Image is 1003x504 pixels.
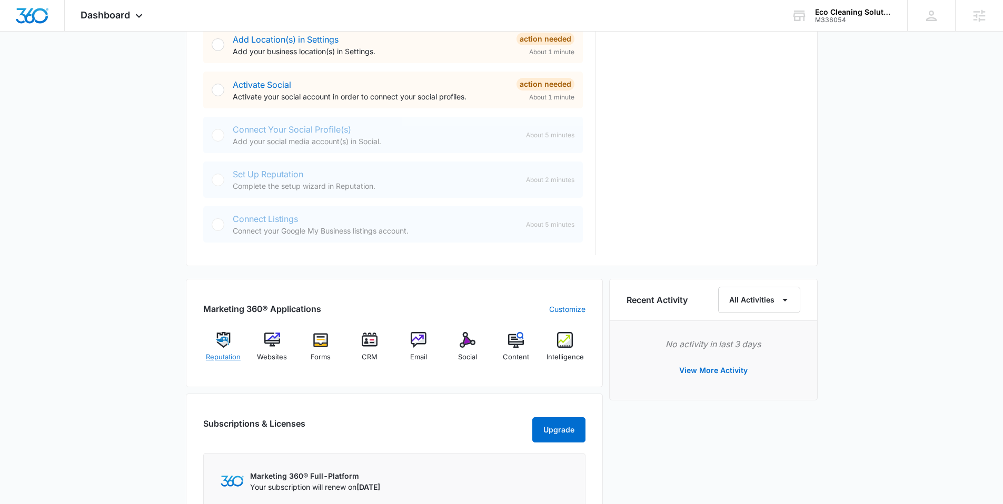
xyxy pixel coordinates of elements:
[399,332,439,370] a: Email
[257,352,287,362] span: Websites
[301,332,341,370] a: Forms
[529,47,574,57] span: About 1 minute
[545,332,585,370] a: Intelligence
[233,136,518,147] p: Add your social media account(s) in Social.
[526,220,574,229] span: About 5 minutes
[549,304,585,315] a: Customize
[815,16,892,24] div: account id
[203,417,305,438] h2: Subscriptions & Licenses
[526,175,574,185] span: About 2 minutes
[517,33,574,45] div: Action Needed
[526,130,574,140] span: About 5 minutes
[250,481,380,492] p: Your subscription will renew on
[206,352,241,362] span: Reputation
[627,338,800,350] p: No activity in last 3 days
[221,476,244,487] img: Marketing 360 Logo
[627,294,688,306] h6: Recent Activity
[81,9,130,21] span: Dashboard
[503,352,529,362] span: Content
[496,332,537,370] a: Content
[532,417,585,442] button: Upgrade
[718,287,800,313] button: All Activities
[815,8,892,16] div: account name
[203,303,321,315] h2: Marketing 360® Applications
[356,482,380,491] span: [DATE]
[410,352,427,362] span: Email
[250,470,380,481] p: Marketing 360® Full-Platform
[350,332,390,370] a: CRM
[529,93,574,102] span: About 1 minute
[233,180,518,191] p: Complete the setup wizard in Reputation.
[233,34,339,45] a: Add Location(s) in Settings
[233,225,518,236] p: Connect your Google My Business listings account.
[203,332,244,370] a: Reputation
[669,358,758,383] button: View More Activity
[517,78,574,90] div: Action Needed
[362,352,378,362] span: CRM
[547,352,584,362] span: Intelligence
[233,91,508,102] p: Activate your social account in order to connect your social profiles.
[311,352,331,362] span: Forms
[252,332,292,370] a: Websites
[233,46,508,57] p: Add your business location(s) in Settings.
[233,79,291,90] a: Activate Social
[447,332,488,370] a: Social
[458,352,477,362] span: Social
